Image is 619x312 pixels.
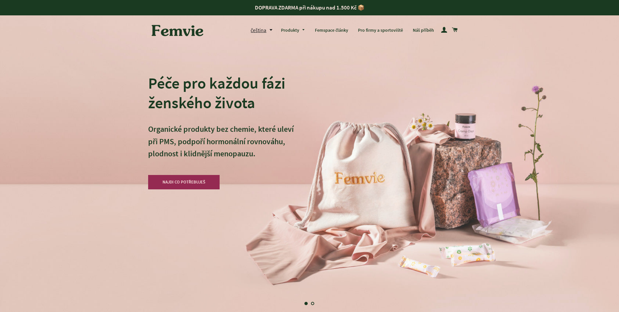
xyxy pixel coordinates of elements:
[251,26,276,35] button: čeština
[408,22,439,39] a: Náš příběh
[148,175,220,189] a: NAJDI CO POTŘEBUJEŠ
[303,300,310,307] a: Posun 1, aktuální
[148,73,294,113] h2: Péče pro každou fázi ženského života
[310,22,353,39] a: Femspace články
[457,296,473,312] button: Další snímek
[148,123,294,172] p: Organické produkty bez chemie, které uleví při PMS, podpoří hormonální rovnováhu, plodnost i klid...
[310,300,316,307] a: Načíst snímek 2
[144,296,160,312] button: Předchozí snímek
[353,22,408,39] a: Pro firmy a sportoviště
[148,20,207,41] img: Femvie
[276,22,310,39] a: Produkty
